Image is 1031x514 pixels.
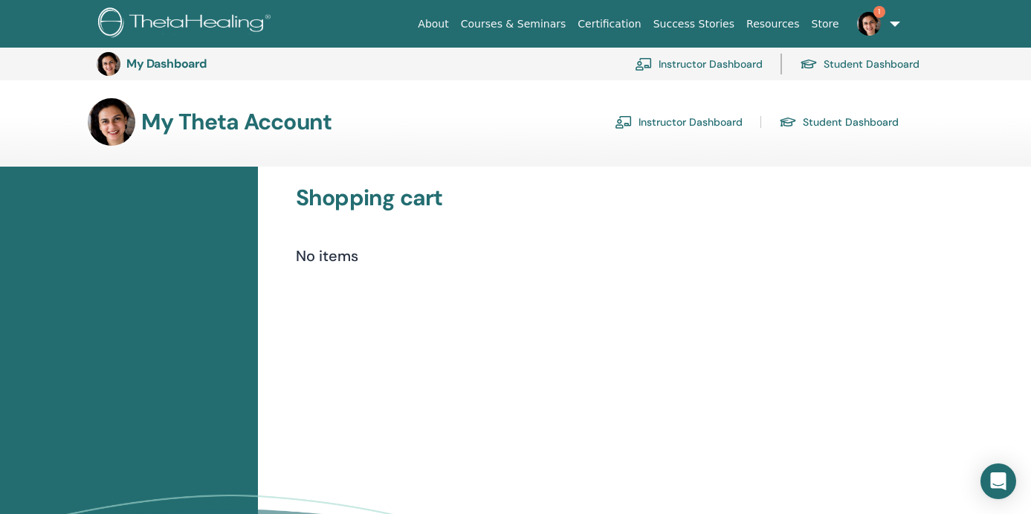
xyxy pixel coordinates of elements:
[779,116,797,129] img: graduation-cap.svg
[97,52,120,76] img: default.jpg
[800,58,818,71] img: graduation-cap.svg
[455,10,572,38] a: Courses & Seminars
[88,98,135,146] img: default.jpg
[980,463,1016,499] div: Open Intercom Messenger
[141,109,332,135] h3: My Theta Account
[615,110,743,134] a: Instructor Dashboard
[806,10,845,38] a: Store
[412,10,454,38] a: About
[647,10,740,38] a: Success Stories
[635,57,653,71] img: chalkboard-teacher.svg
[572,10,647,38] a: Certification
[779,110,899,134] a: Student Dashboard
[873,6,885,18] span: 1
[740,10,806,38] a: Resources
[615,115,633,129] img: chalkboard-teacher.svg
[857,12,881,36] img: default.jpg
[296,247,913,265] h4: No items
[296,184,913,211] h3: Shopping cart
[800,48,920,80] a: Student Dashboard
[98,7,276,41] img: logo.png
[635,48,763,80] a: Instructor Dashboard
[126,57,275,71] h3: My Dashboard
